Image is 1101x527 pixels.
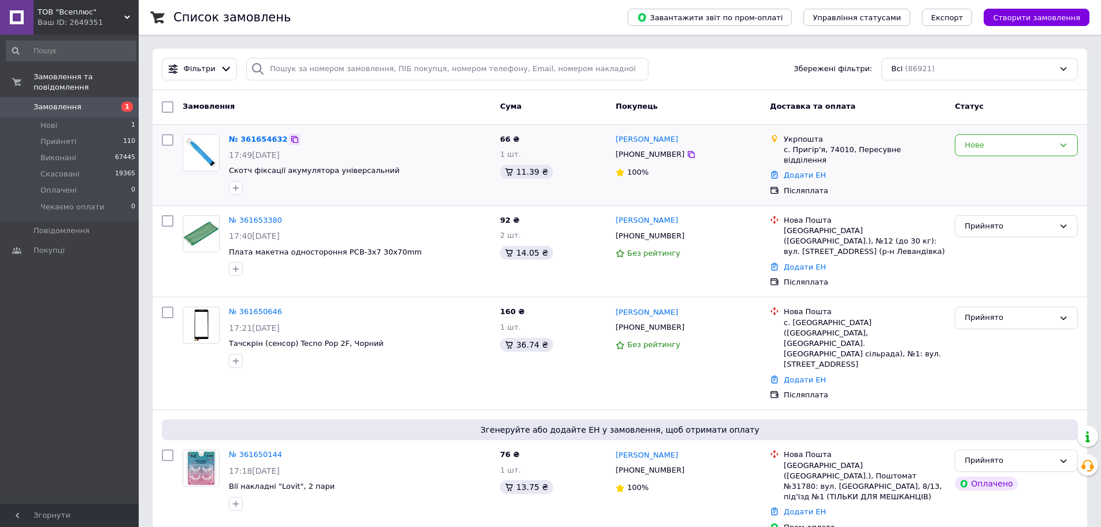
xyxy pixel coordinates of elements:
span: 17:40[DATE] [229,231,280,241]
div: Прийнято [965,220,1054,233]
span: Повідомлення [34,226,90,236]
span: 17:49[DATE] [229,150,280,160]
div: Оплачено [955,477,1017,491]
span: Без рейтингу [627,249,680,257]
div: Нова Пошта [784,307,946,317]
a: Додати ЕН [784,171,826,179]
div: Післяплата [784,186,946,196]
span: 19365 [115,169,135,179]
div: Нове [965,139,1054,152]
a: Створити замовлення [972,13,1089,21]
div: Нова Пошта [784,215,946,226]
span: 92 ₴ [500,216,520,224]
div: с. [GEOGRAPHIC_DATA] ([GEOGRAPHIC_DATA], [GEOGRAPHIC_DATA]. [GEOGRAPHIC_DATA] сільрада), №1: вул.... [784,318,946,370]
span: Згенеруйте або додайте ЕН у замовлення, щоб отримати оплату [166,424,1073,436]
span: 2 шт. [500,231,521,239]
a: № 361653380 [229,216,282,224]
a: Додати ЕН [784,263,826,271]
div: Прийнято [965,312,1054,324]
span: Плата макетна одностороння PCB-3x7 30x70mm [229,248,422,256]
div: Ваш ID: 2649351 [38,17,139,28]
button: Створити замовлення [984,9,1089,26]
span: 67445 [115,153,135,163]
span: 1 [121,102,133,112]
span: (86921) [905,64,935,73]
div: [PHONE_NUMBER] [613,147,687,162]
span: 1 шт. [500,323,521,331]
span: Скасовані [40,169,80,179]
input: Пошук за номером замовлення, ПІБ покупця, номером телефону, Email, номером накладної [246,58,648,80]
a: № 361650646 [229,307,282,316]
a: Фото товару [183,307,220,344]
span: 110 [123,137,135,147]
span: Експорт [931,13,963,22]
img: Фото товару [183,450,219,486]
span: Доставка та оплата [770,102,855,110]
span: Збережені фільтри: [794,64,872,75]
span: 66 ₴ [500,135,520,143]
a: Тачскрін (сенсор) Tecno Pop 2F, Чорний [229,339,384,348]
span: Замовлення [34,102,81,112]
div: Післяплата [784,277,946,288]
div: Укрпошта [784,134,946,145]
a: [PERSON_NAME] [616,215,678,226]
button: Експорт [922,9,973,26]
span: 1 [131,120,135,131]
span: 1 шт. [500,150,521,159]
span: 0 [131,202,135,212]
span: 17:18[DATE] [229,466,280,476]
span: Нові [40,120,57,131]
span: 1 шт. [500,466,521,474]
div: [PHONE_NUMBER] [613,320,687,335]
span: 160 ₴ [500,307,525,316]
span: Статус [955,102,984,110]
a: № 361650144 [229,450,282,459]
img: Фото товару [183,135,219,171]
div: 36.74 ₴ [500,338,553,352]
div: 13.75 ₴ [500,480,553,494]
div: Прийнято [965,455,1054,467]
div: 11.39 ₴ [500,165,553,179]
input: Пошук [6,40,136,61]
span: Чекаємо оплати [40,202,105,212]
button: Завантажити звіт по пром-оплаті [628,9,792,26]
div: 14.05 ₴ [500,246,553,260]
span: ТОВ "Всеплюс" [38,7,124,17]
span: Покупець [616,102,658,110]
h1: Список замовлень [173,10,291,24]
a: Додати ЕН [784,507,826,516]
span: Оплачені [40,185,77,196]
span: Завантажити звіт по пром-оплаті [637,12,783,23]
span: Замовлення та повідомлення [34,72,139,93]
a: Фото товару [183,449,220,487]
span: Фільтри [184,64,216,75]
a: Фото товару [183,215,220,252]
a: Вії накладні "Lovit", 2 пари [229,482,335,491]
div: [GEOGRAPHIC_DATA] ([GEOGRAPHIC_DATA].), №12 (до 30 кг): вул. [STREET_ADDRESS] (р-н Левандівка) [784,226,946,257]
div: [PHONE_NUMBER] [613,229,687,244]
div: [GEOGRAPHIC_DATA] ([GEOGRAPHIC_DATA].), Поштомат №31780: вул. [GEOGRAPHIC_DATA], 8/13, під'їзд №1... [784,460,946,503]
span: Покупці [34,245,65,256]
a: Додати ЕН [784,375,826,384]
img: Фото товару [183,216,219,252]
span: Створити замовлення [993,13,1080,22]
button: Управління статусами [803,9,910,26]
span: Замовлення [183,102,235,110]
span: 100% [627,483,648,492]
span: 76 ₴ [500,450,520,459]
div: Нова Пошта [784,449,946,460]
a: Скотч фіксації акумулятора універсальний [229,166,399,175]
span: Виконані [40,153,76,163]
span: Без рейтингу [627,340,680,349]
span: Прийняті [40,137,76,147]
span: 17:21[DATE] [229,323,280,333]
a: [PERSON_NAME] [616,134,678,145]
span: Управління статусами [813,13,901,22]
span: 100% [627,168,648,176]
div: [PHONE_NUMBER] [613,463,687,478]
img: Фото товару [183,307,219,343]
a: Фото товару [183,134,220,171]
